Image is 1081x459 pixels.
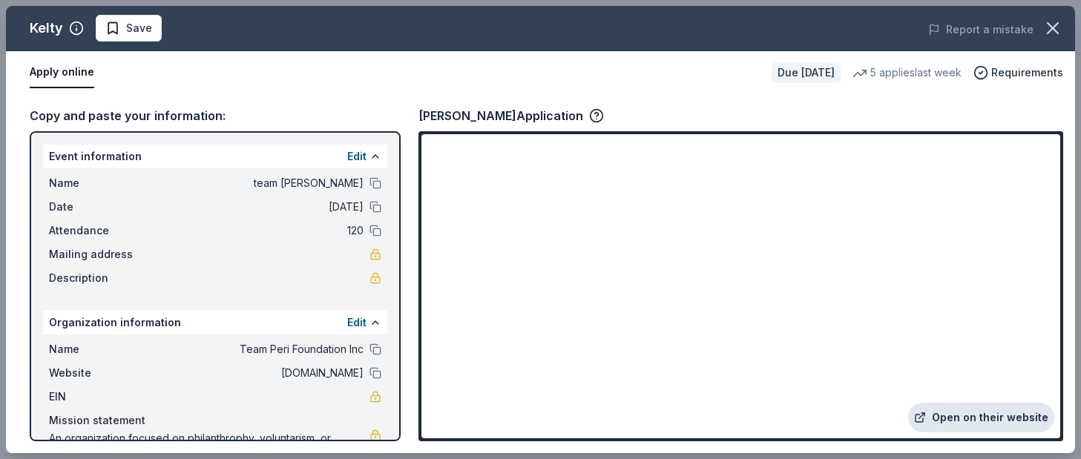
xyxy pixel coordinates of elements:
[49,198,148,216] span: Date
[347,148,367,165] button: Edit
[49,364,148,382] span: Website
[49,340,148,358] span: Name
[43,145,387,168] div: Event information
[126,19,152,37] span: Save
[852,64,962,82] div: 5 applies last week
[418,106,604,125] div: [PERSON_NAME] Application
[43,311,387,334] div: Organization information
[30,16,63,40] div: Kelty
[991,64,1063,82] span: Requirements
[148,174,364,192] span: team [PERSON_NAME]
[49,222,148,240] span: Attendance
[148,340,364,358] span: Team Peri Foundation Inc
[30,57,94,88] button: Apply online
[148,198,364,216] span: [DATE]
[148,222,364,240] span: 120
[928,21,1034,39] button: Report a mistake
[148,364,364,382] span: [DOMAIN_NAME]
[908,403,1054,432] a: Open on their website
[30,106,401,125] div: Copy and paste your information:
[49,412,381,429] div: Mission statement
[49,388,148,406] span: EIN
[347,314,367,331] button: Edit
[96,15,162,42] button: Save
[49,269,148,287] span: Description
[772,62,841,83] div: Due [DATE]
[49,174,148,192] span: Name
[973,64,1063,82] button: Requirements
[49,245,148,263] span: Mailing address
